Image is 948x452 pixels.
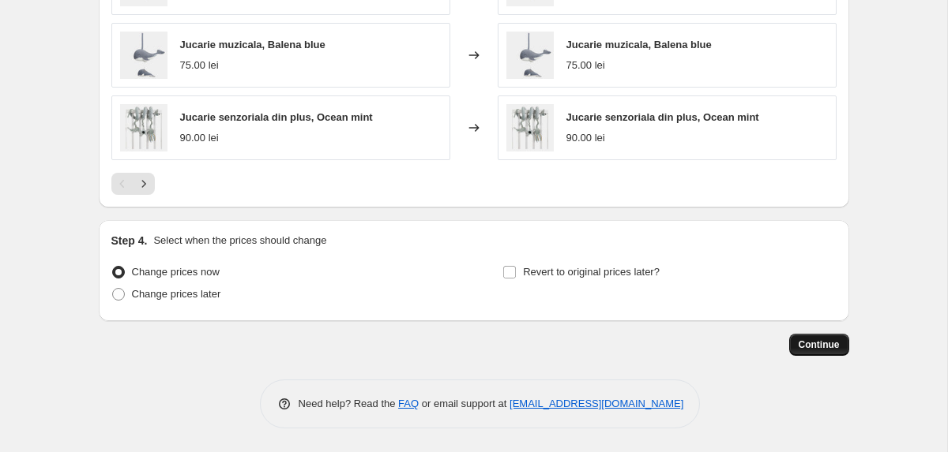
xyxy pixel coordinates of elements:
img: LD4838-8713291448384-spirala-activitati-bebelusi-mint-little-dutch_80x.jpg [120,104,167,151]
img: LD4801-8713291448018-jucarie-muzicala-balena-blue-little-dutch_80x.jpg [506,32,554,79]
span: Jucarie muzicala, Balena blue [566,39,712,50]
span: Jucarie muzicala, Balena blue [180,39,325,50]
a: [EMAIL_ADDRESS][DOMAIN_NAME] [510,398,683,409]
p: Select when the prices should change [153,233,326,248]
div: 75.00 lei [566,58,605,73]
span: or email support at [419,398,510,409]
h2: Step 4. [111,233,148,248]
div: 90.00 lei [180,130,219,146]
span: Continue [799,338,840,351]
span: Revert to original prices later? [523,266,660,278]
a: FAQ [398,398,419,409]
div: 75.00 lei [180,58,219,73]
span: Change prices now [132,266,220,278]
div: 90.00 lei [566,130,605,146]
button: Next [133,173,155,195]
button: Continue [789,334,849,356]
span: Change prices later [132,288,221,300]
span: Jucarie senzoriala din plus, Ocean mint [180,111,373,123]
span: Jucarie senzoriala din plus, Ocean mint [566,111,759,123]
span: Need help? Read the [299,398,399,409]
img: LD4838-8713291448384-spirala-activitati-bebelusi-mint-little-dutch_80x.jpg [506,104,554,151]
img: LD4801-8713291448018-jucarie-muzicala-balena-blue-little-dutch_80x.jpg [120,32,167,79]
nav: Pagination [111,173,155,195]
